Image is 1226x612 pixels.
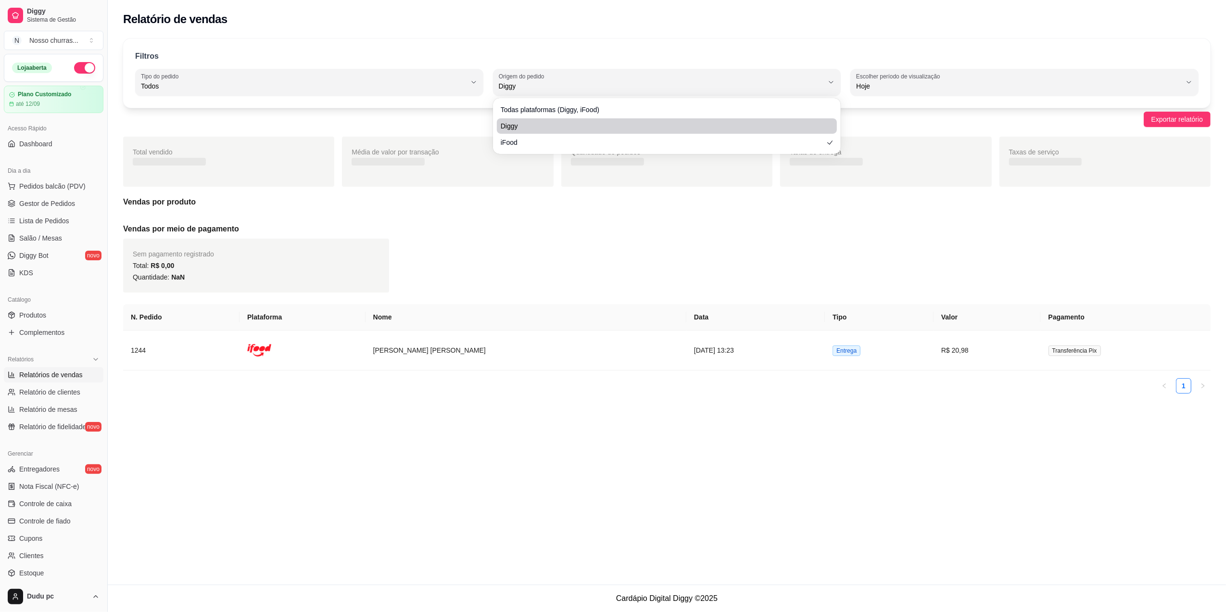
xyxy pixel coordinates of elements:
[4,31,103,50] button: Select a team
[12,36,22,45] span: N
[1162,383,1167,389] span: left
[825,304,934,331] th: Tipo
[366,331,686,370] td: [PERSON_NAME] [PERSON_NAME]
[19,216,69,226] span: Lista de Pedidos
[123,223,1211,235] h5: Vendas por meio de pagamento
[856,72,943,80] label: Escolher período de visualização
[19,370,83,380] span: Relatórios de vendas
[1157,378,1172,394] button: left
[123,12,228,27] h2: Relatório de vendas
[123,304,240,331] th: N. Pedido
[4,292,103,307] div: Catálogo
[934,304,1041,331] th: Valor
[19,464,60,474] span: Entregadores
[19,387,80,397] span: Relatório de clientes
[686,304,825,331] th: Data
[133,148,173,156] span: Total vendido
[19,534,42,543] span: Cupons
[856,81,1181,91] span: Hoje
[934,331,1041,370] td: R$ 20,98
[123,331,240,370] td: 1244
[352,148,439,156] span: Média de valor por transação
[19,181,86,191] span: Pedidos balcão (PDV)
[123,196,1211,208] h5: Vendas por produto
[135,51,159,62] p: Filtros
[501,105,824,115] span: Todas plataformas (Diggy, iFood)
[1041,304,1211,331] th: Pagamento
[29,36,78,45] div: Nosso churras ...
[499,72,547,80] label: Origem do pedido
[141,81,466,91] span: Todos
[133,250,214,258] span: Sem pagamento registrado
[366,304,686,331] th: Nome
[27,592,88,601] span: Dudu pc
[19,568,44,578] span: Estoque
[247,338,271,362] img: ifood
[27,16,100,24] span: Sistema de Gestão
[19,499,72,509] span: Controle de caixa
[19,516,71,526] span: Controle de fiado
[19,328,64,337] span: Complementos
[19,422,86,432] span: Relatório de fidelidade
[151,262,174,269] span: R$ 0,00
[501,121,824,131] span: Diggy
[686,331,825,370] td: [DATE] 13:23
[141,72,182,80] label: Tipo do pedido
[133,262,174,269] span: Total:
[833,345,860,356] span: Entrega
[12,63,52,73] div: Loja aberta
[19,405,77,414] span: Relatório de mesas
[19,310,46,320] span: Produtos
[1009,148,1059,156] span: Taxas de serviço
[19,551,44,561] span: Clientes
[1157,378,1172,394] li: Previous Page
[1200,383,1206,389] span: right
[19,233,62,243] span: Salão / Mesas
[1195,378,1211,394] button: right
[1195,378,1211,394] li: Next Page
[240,304,366,331] th: Plataforma
[8,356,34,363] span: Relatórios
[27,7,100,16] span: Diggy
[16,100,40,108] article: até 12/09
[790,148,841,156] span: Taxas de entrega
[133,273,185,281] span: Quantidade:
[499,81,824,91] span: Diggy
[501,138,824,147] span: iFood
[4,163,103,178] div: Dia a dia
[19,199,75,208] span: Gestor de Pedidos
[4,121,103,136] div: Acesso Rápido
[19,268,33,278] span: KDS
[19,251,49,260] span: Diggy Bot
[19,139,52,149] span: Dashboard
[74,62,95,74] button: Alterar Status
[108,585,1226,612] footer: Cardápio Digital Diggy © 2025
[1176,379,1191,393] a: 1
[18,91,71,98] article: Plano Customizado
[1049,345,1101,356] span: Transferência Pix
[4,446,103,461] div: Gerenciar
[171,273,185,281] span: NaN
[19,482,79,491] span: Nota Fiscal (NFC-e)
[1151,114,1203,125] span: Exportar relatório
